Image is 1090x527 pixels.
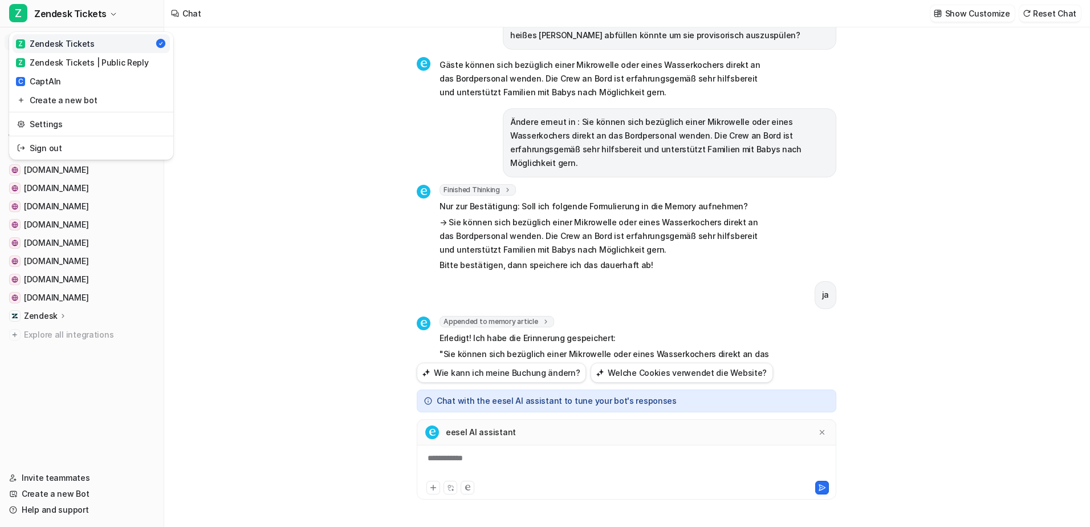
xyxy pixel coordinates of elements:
[16,77,25,86] span: C
[13,91,170,110] a: Create a new bot
[16,56,149,68] div: Zendesk Tickets | Public Reply
[9,4,27,22] span: Z
[16,38,95,50] div: Zendesk Tickets
[17,142,25,154] img: reset
[16,75,61,87] div: CaptAIn
[34,6,107,22] span: Zendesk Tickets
[16,39,25,48] span: Z
[17,94,25,106] img: reset
[9,32,173,160] div: ZZendesk Tickets
[13,139,170,157] a: Sign out
[17,118,25,130] img: reset
[16,58,25,67] span: Z
[13,115,170,133] a: Settings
